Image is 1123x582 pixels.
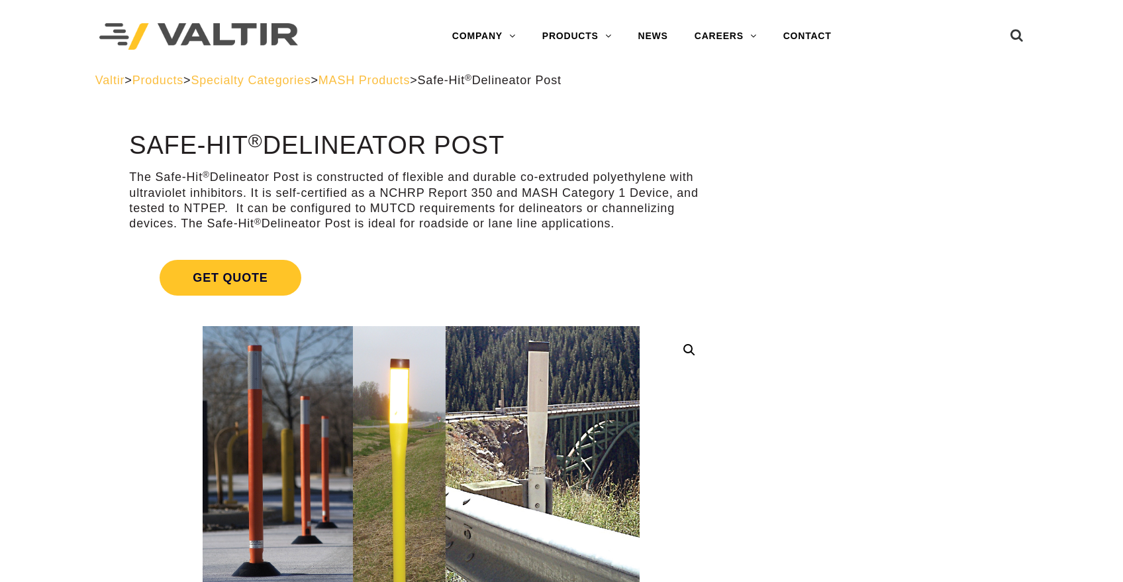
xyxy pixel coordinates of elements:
[770,23,845,50] a: CONTACT
[191,74,311,87] a: Specialty Categories
[160,260,301,296] span: Get Quote
[418,74,561,87] span: Safe-Hit Delineator Post
[129,244,712,312] a: Get Quote
[254,217,262,227] sup: ®
[318,74,410,87] a: MASH Products
[95,74,124,87] a: Valtir
[99,23,298,50] img: Valtir
[439,23,529,50] a: COMPANY
[95,73,1028,88] div: > > > >
[129,132,712,160] h1: Safe-Hit Delineator Post
[465,73,472,83] sup: ®
[529,23,625,50] a: PRODUCTS
[203,170,210,180] sup: ®
[129,170,712,232] p: The Safe-Hit Delineator Post is constructed of flexible and durable co-extruded polyethylene with...
[248,130,263,151] sup: ®
[681,23,770,50] a: CAREERS
[625,23,681,50] a: NEWS
[132,74,183,87] a: Products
